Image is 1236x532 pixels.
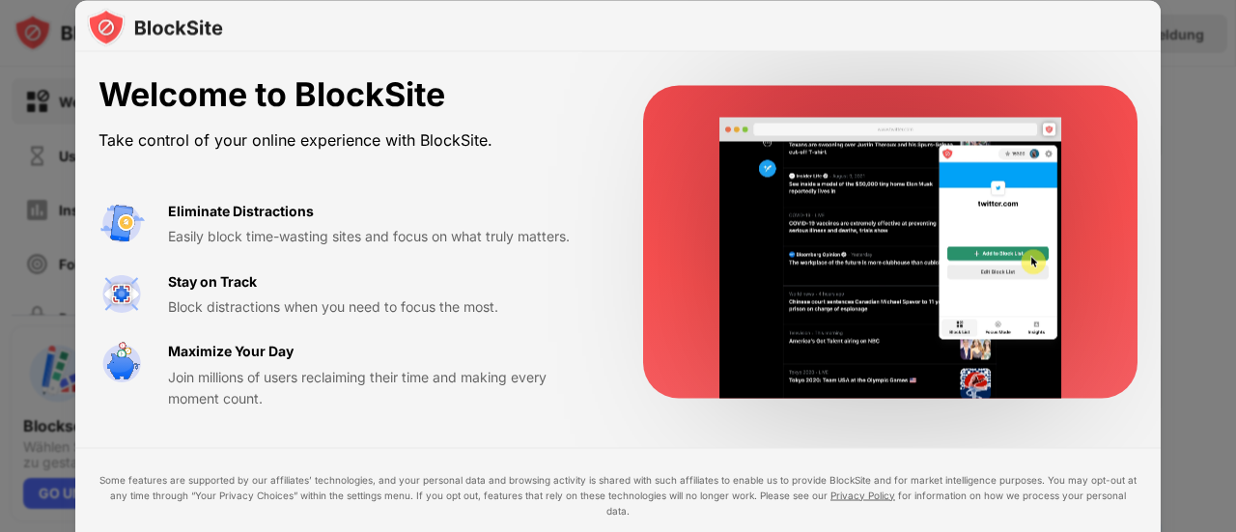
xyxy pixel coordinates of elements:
[87,8,223,46] img: logo-blocksite.svg
[98,341,145,387] img: value-safe-time.svg
[98,471,1138,518] div: Some features are supported by our affiliates’ technologies, and your personal data and browsing ...
[168,341,294,362] div: Maximize Your Day
[168,366,597,409] div: Join millions of users reclaiming their time and making every moment count.
[98,200,145,246] img: value-avoid-distractions.svg
[98,75,597,115] div: Welcome to BlockSite
[168,200,314,221] div: Eliminate Distractions
[98,126,597,154] div: Take control of your online experience with BlockSite.
[168,226,597,247] div: Easily block time-wasting sites and focus on what truly matters.
[168,270,257,292] div: Stay on Track
[830,489,895,500] a: Privacy Policy
[168,295,597,317] div: Block distractions when you need to focus the most.
[98,270,145,317] img: value-focus.svg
